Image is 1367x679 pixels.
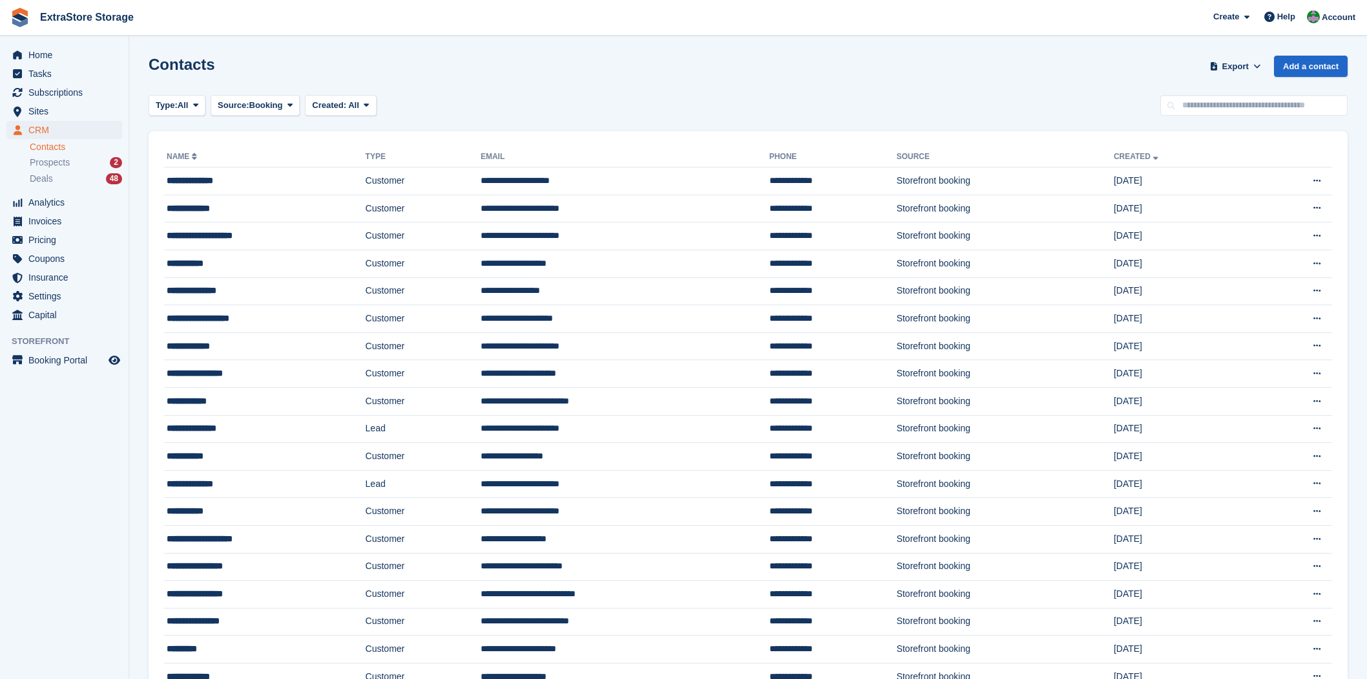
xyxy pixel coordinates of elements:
img: stora-icon-8386f47178a22dfd0bd8f6a31ec36ba5ce8667c1dd55bd0f319d3a0aa187defe.svg [10,8,30,27]
span: Tasks [28,65,106,83]
td: Storefront booking [897,636,1114,663]
td: [DATE] [1114,553,1253,581]
td: [DATE] [1114,608,1253,636]
td: [DATE] [1114,250,1253,277]
span: Prospects [30,156,70,169]
td: Customer [366,167,481,195]
td: Customer [366,608,481,636]
td: [DATE] [1114,498,1253,526]
td: [DATE] [1114,387,1253,415]
td: Customer [366,195,481,222]
span: Account [1322,11,1355,24]
span: Booking [249,99,283,112]
span: Invoices [28,212,106,230]
a: menu [6,46,122,64]
td: Storefront booking [897,525,1114,553]
td: Storefront booking [897,553,1114,581]
a: Prospects 2 [30,156,122,169]
td: Customer [366,250,481,277]
td: Storefront booking [897,360,1114,388]
a: menu [6,121,122,139]
div: 48 [106,173,122,184]
button: Type: All [149,95,205,116]
td: [DATE] [1114,636,1253,663]
a: menu [6,306,122,324]
a: menu [6,268,122,286]
a: Name [167,152,200,161]
td: Storefront booking [897,305,1114,333]
a: menu [6,83,122,102]
span: Coupons [28,250,106,268]
a: menu [6,102,122,120]
button: Created: All [305,95,376,116]
span: Analytics [28,193,106,211]
th: Type [366,147,481,167]
span: Create [1213,10,1239,23]
div: 2 [110,157,122,168]
td: Storefront booking [897,387,1114,415]
a: Contacts [30,141,122,153]
td: Customer [366,498,481,526]
td: Customer [366,222,481,250]
span: Help [1277,10,1295,23]
td: Customer [366,277,481,305]
span: Insurance [28,268,106,286]
span: CRM [28,121,106,139]
td: [DATE] [1114,305,1253,333]
span: Source: [218,99,249,112]
span: Export [1222,60,1249,73]
a: menu [6,287,122,305]
td: Customer [366,636,481,663]
td: [DATE] [1114,277,1253,305]
td: Customer [366,360,481,388]
td: Lead [366,415,481,443]
td: [DATE] [1114,470,1253,498]
span: Settings [28,287,106,305]
span: Booking Portal [28,351,106,369]
th: Source [897,147,1114,167]
img: Grant Daniel [1307,10,1320,23]
span: Deals [30,173,53,185]
td: Storefront booking [897,470,1114,498]
a: Created [1114,152,1161,161]
a: menu [6,231,122,249]
th: Email [481,147,769,167]
td: Storefront booking [897,581,1114,609]
td: Customer [366,305,481,333]
td: Storefront booking [897,195,1114,222]
a: menu [6,193,122,211]
span: Created: [312,100,346,110]
td: [DATE] [1114,415,1253,443]
span: Capital [28,306,106,324]
td: [DATE] [1114,443,1253,471]
td: [DATE] [1114,360,1253,388]
span: Sites [28,102,106,120]
span: All [178,99,189,112]
span: Storefront [12,335,129,348]
a: menu [6,212,122,230]
td: Storefront booking [897,498,1114,526]
a: Deals 48 [30,172,122,186]
td: Lead [366,470,481,498]
th: Phone [769,147,897,167]
td: Customer [366,553,481,581]
a: ExtraStore Storage [35,6,139,28]
a: menu [6,65,122,83]
span: All [348,100,359,110]
span: Pricing [28,231,106,249]
span: Home [28,46,106,64]
td: Customer [366,332,481,360]
td: Customer [366,525,481,553]
td: Storefront booking [897,222,1114,250]
button: Export [1207,56,1264,77]
a: Preview store [107,352,122,368]
td: [DATE] [1114,525,1253,553]
td: [DATE] [1114,222,1253,250]
td: Storefront booking [897,167,1114,195]
span: Subscriptions [28,83,106,102]
td: Customer [366,581,481,609]
span: Type: [156,99,178,112]
td: Customer [366,387,481,415]
a: menu [6,250,122,268]
td: Customer [366,443,481,471]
